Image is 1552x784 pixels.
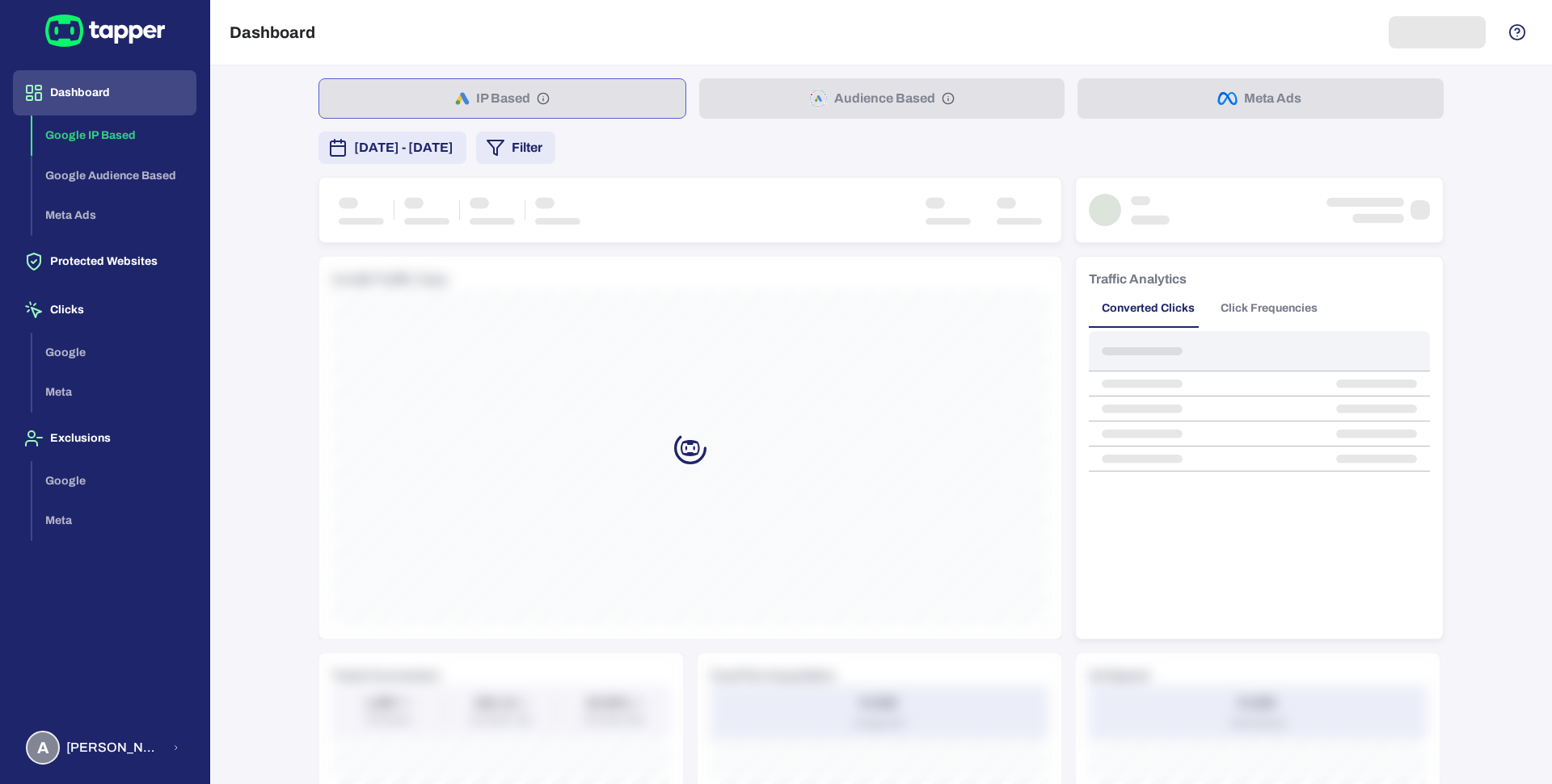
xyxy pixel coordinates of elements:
button: A[PERSON_NAME] [PERSON_NAME] Koutsogianni [13,724,196,771]
button: Exclusions [13,416,196,461]
a: Protected Websites [13,254,196,267]
button: Dashboard [13,70,196,115]
h5: Dashboard [230,23,315,42]
span: [DATE] - [DATE] [354,138,453,157]
button: Filter [476,132,555,164]
button: Click Frequencies [1208,289,1331,328]
div: A [26,731,60,765]
h6: Traffic Analytics [1089,270,1187,289]
button: Protected Websites [13,239,196,284]
button: [DATE] - [DATE] [318,132,466,164]
a: Clicks [13,302,196,316]
span: [PERSON_NAME] [PERSON_NAME] Koutsogianni [66,740,162,756]
a: Dashboard [13,85,196,99]
a: Exclusions [13,430,196,444]
button: Converted Clicks [1089,289,1208,328]
button: Clicks [13,287,196,333]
